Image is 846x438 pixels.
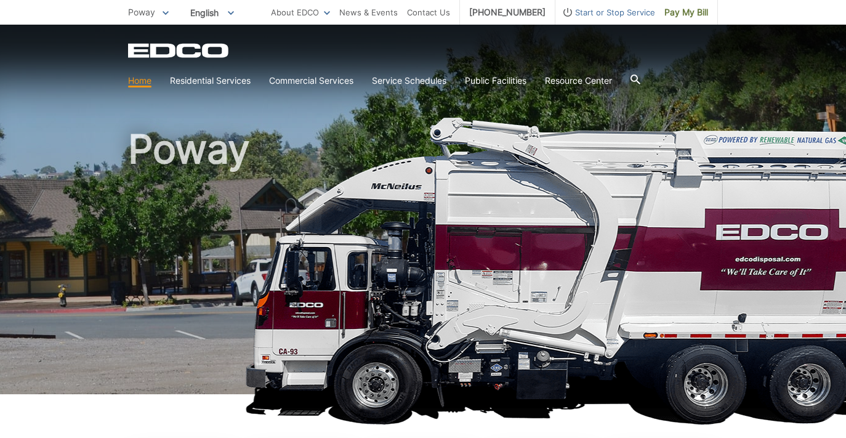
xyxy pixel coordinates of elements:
span: English [181,2,243,23]
a: Resource Center [545,74,612,87]
a: Contact Us [407,6,450,19]
a: Public Facilities [465,74,526,87]
a: About EDCO [271,6,330,19]
span: Poway [128,7,155,17]
a: Residential Services [170,74,251,87]
a: EDCD logo. Return to the homepage. [128,43,230,58]
span: Pay My Bill [664,6,708,19]
a: Commercial Services [269,74,353,87]
a: News & Events [339,6,398,19]
a: Home [128,74,151,87]
h1: Poway [128,129,718,400]
a: Service Schedules [372,74,446,87]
